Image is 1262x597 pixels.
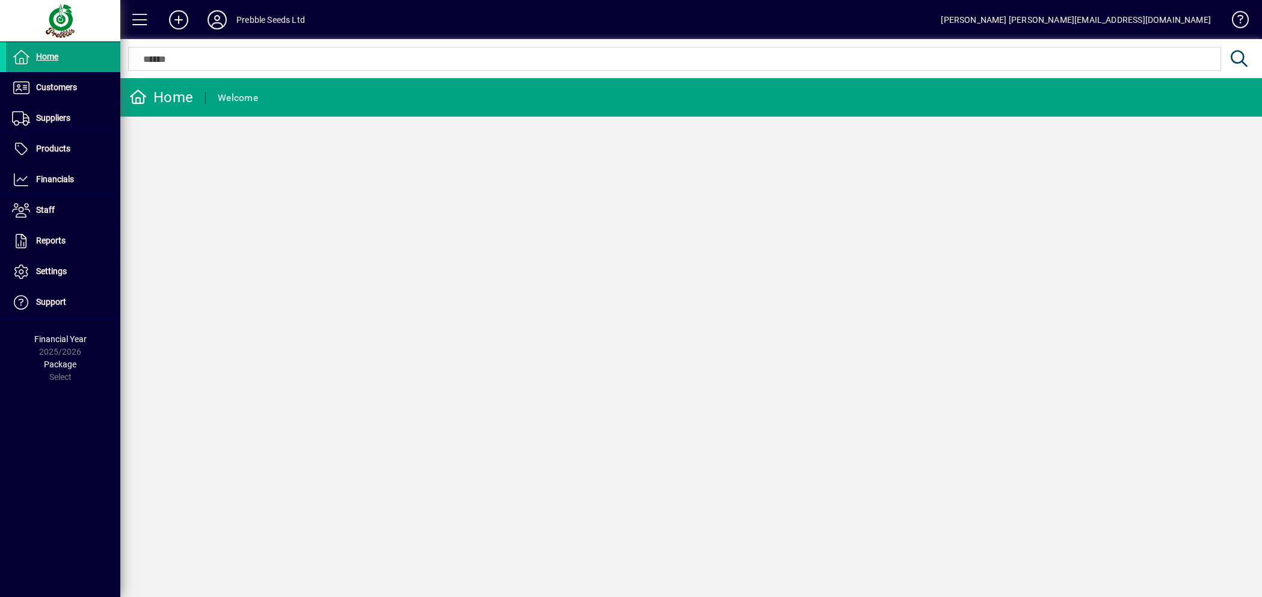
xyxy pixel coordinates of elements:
[6,195,120,225] a: Staff
[218,88,258,108] div: Welcome
[36,297,66,307] span: Support
[6,73,120,103] a: Customers
[159,9,198,31] button: Add
[36,174,74,184] span: Financials
[129,88,193,107] div: Home
[36,52,58,61] span: Home
[34,334,87,344] span: Financial Year
[36,113,70,123] span: Suppliers
[36,205,55,215] span: Staff
[36,236,66,245] span: Reports
[36,144,70,153] span: Products
[6,165,120,195] a: Financials
[198,9,236,31] button: Profile
[6,257,120,287] a: Settings
[6,287,120,317] a: Support
[1223,2,1247,41] a: Knowledge Base
[36,82,77,92] span: Customers
[941,10,1211,29] div: [PERSON_NAME] [PERSON_NAME][EMAIL_ADDRESS][DOMAIN_NAME]
[44,360,76,369] span: Package
[6,103,120,133] a: Suppliers
[6,134,120,164] a: Products
[6,226,120,256] a: Reports
[236,10,305,29] div: Prebble Seeds Ltd
[36,266,67,276] span: Settings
